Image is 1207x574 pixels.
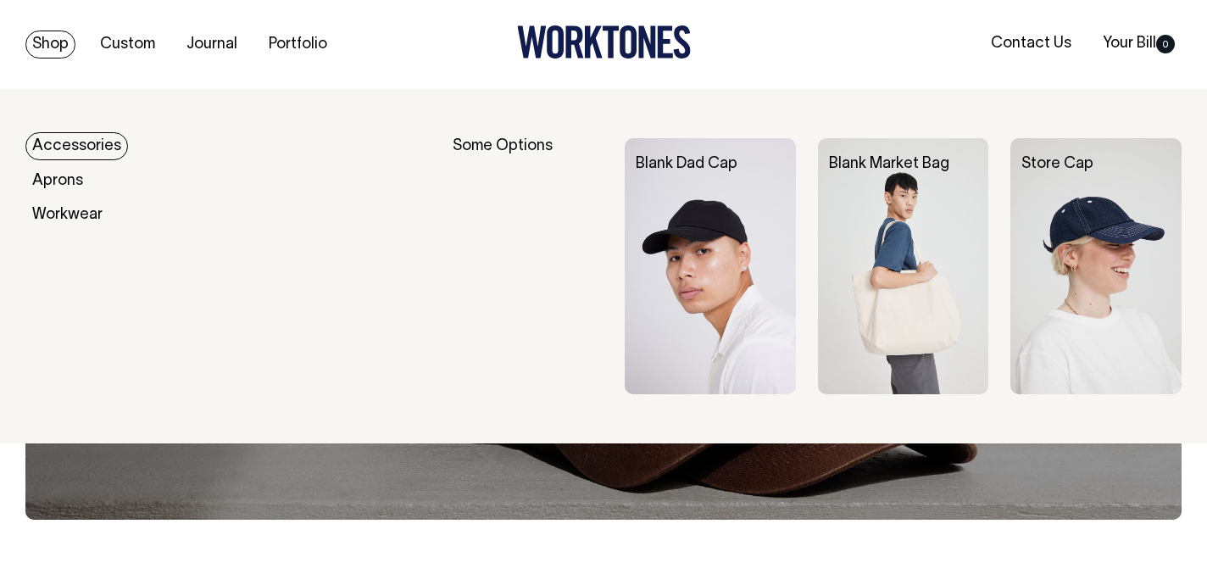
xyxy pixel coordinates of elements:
[93,31,162,59] a: Custom
[984,30,1078,58] a: Contact Us
[1096,30,1182,58] a: Your Bill0
[829,157,949,171] a: Blank Market Bag
[1021,157,1093,171] a: Store Cap
[453,138,603,394] div: Some Options
[25,167,90,195] a: Aprons
[818,138,989,394] img: Blank Market Bag
[25,132,128,160] a: Accessories
[636,157,737,171] a: Blank Dad Cap
[1156,35,1175,53] span: 0
[25,201,109,229] a: Workwear
[180,31,244,59] a: Journal
[262,31,334,59] a: Portfolio
[625,138,796,394] img: Blank Dad Cap
[25,31,75,59] a: Shop
[1010,138,1182,394] img: Store Cap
